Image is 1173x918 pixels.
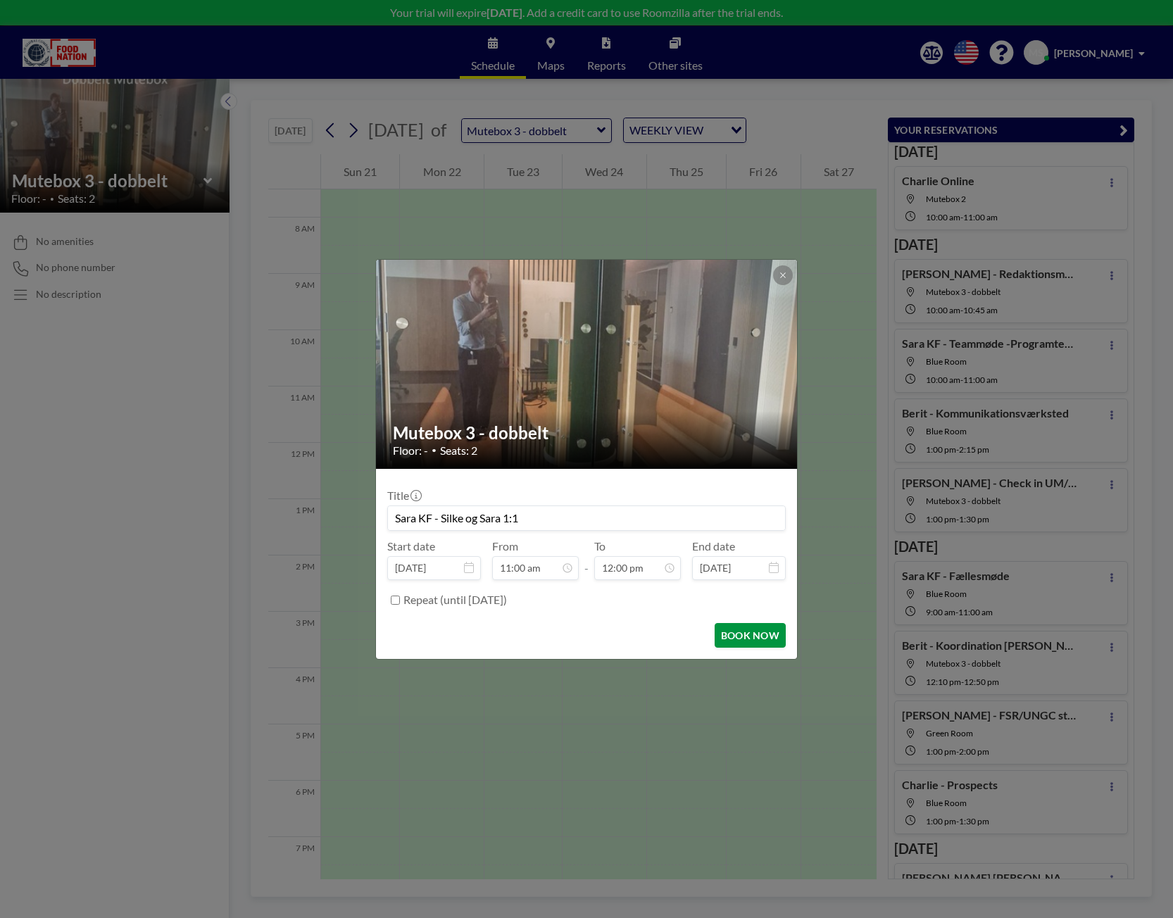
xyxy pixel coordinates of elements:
[440,444,477,458] span: Seats: 2
[715,623,786,648] button: BOOK NOW
[388,506,785,530] input: Michael's reservation
[387,539,435,553] label: Start date
[492,539,518,553] label: From
[393,422,782,444] h2: Mutebox 3 - dobbelt
[376,82,798,646] img: 537.jpg
[594,539,606,553] label: To
[403,593,507,607] label: Repeat (until [DATE])
[393,444,428,458] span: Floor: -
[584,544,589,575] span: -
[387,489,420,503] label: Title
[432,445,437,455] span: •
[692,539,735,553] label: End date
